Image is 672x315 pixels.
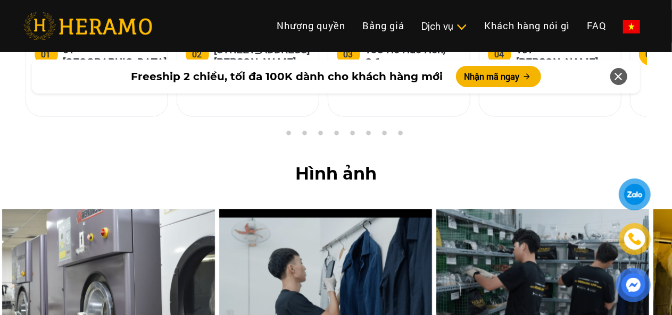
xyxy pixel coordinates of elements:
[299,130,310,141] button: 3
[363,130,374,141] button: 7
[268,14,354,37] a: Nhượng quyền
[347,130,358,141] button: 6
[456,66,541,87] button: Nhận mã ngay
[17,164,655,184] h2: Hình ảnh
[354,14,413,37] a: Bảng giá
[395,130,405,141] button: 9
[283,130,294,141] button: 2
[421,19,467,33] div: Dịch vụ
[623,20,640,33] img: vn-flag.png
[620,224,650,254] a: phone-icon
[379,130,389,141] button: 8
[23,12,152,40] img: heramo-logo.png
[476,14,578,37] a: Khách hàng nói gì
[267,130,278,141] button: 1
[331,130,342,141] button: 5
[315,130,326,141] button: 4
[578,14,615,37] a: FAQ
[456,22,467,32] img: subToggleIcon
[627,231,643,246] img: phone-icon
[131,69,443,84] span: Freeship 2 chiều, tối đa 100K dành cho khách hàng mới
